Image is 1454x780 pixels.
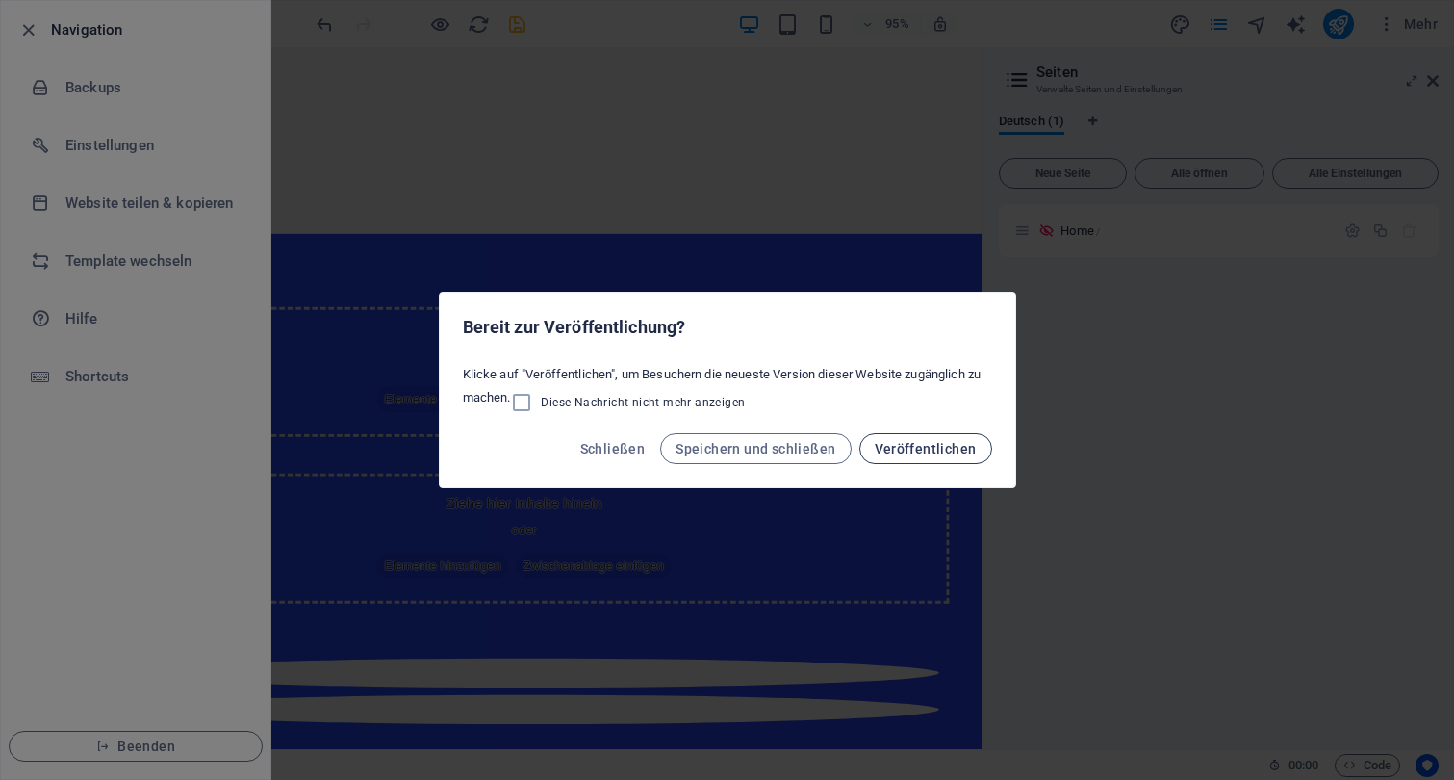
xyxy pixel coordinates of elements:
[463,316,992,339] h2: Bereit zur Veröffentlichung?
[440,358,1015,422] div: Klicke auf "Veröffentlichen", um Besuchern die neueste Version dieser Website zugänglich zu machen.
[23,273,918,409] div: Ziehe hier Inhalte hinein
[580,441,646,456] span: Schließen
[462,532,625,559] span: Zwischenablage einfügen
[23,448,918,585] div: Ziehe hier Inhalte hinein
[875,441,977,456] span: Veröffentlichen
[316,532,454,559] span: Elemente hinzufügen
[676,441,835,456] span: Speichern und schließen
[316,356,454,383] span: Elemente hinzufügen
[462,356,625,383] span: Zwischenablage einfügen
[573,433,653,464] button: Schließen
[859,433,992,464] button: Veröffentlichen
[541,395,745,410] span: Diese Nachricht nicht mehr anzeigen
[660,433,851,464] button: Speichern und schließen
